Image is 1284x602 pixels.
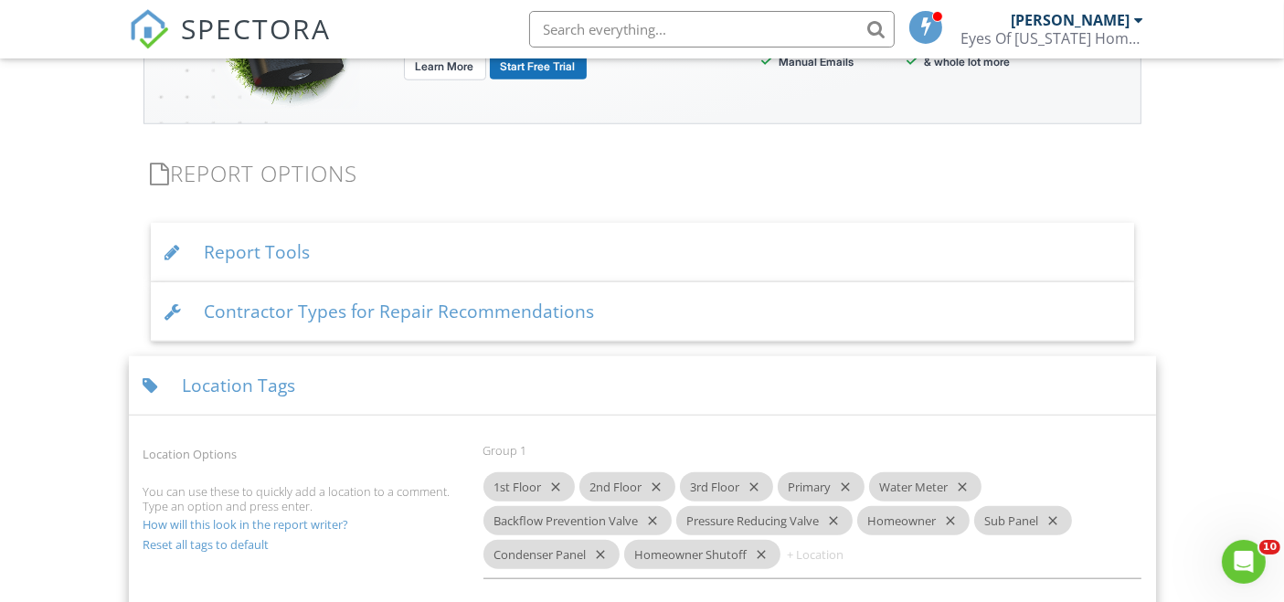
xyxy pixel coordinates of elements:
span: SPECTORA [182,9,332,48]
div: Sub Panel [974,506,1072,535]
div: 3rd Floor [680,472,773,502]
div: Pressure Reducing Valve [676,506,853,535]
i: close [1039,506,1061,535]
div: Primary [778,472,865,502]
a: Start Free Trial [490,54,587,79]
div: You can use these to quickly add a location to a comment. Type an option and press enter. [143,484,462,513]
li: & whole lot more [925,53,1045,71]
span: 10 [1259,540,1280,554]
div: Backflow Prevention Valve [483,506,672,535]
li: Manual Emails [780,53,899,71]
div: Homeowner Shutoff [624,540,780,569]
div: 1st Floor [483,472,575,502]
i: close [639,506,661,535]
iframe: Intercom live chat [1222,540,1266,584]
div: Eyes Of Texas Home Inspections [961,29,1144,48]
input: + Location [785,540,895,569]
div: Water Meter [869,472,982,502]
i: close [949,472,971,502]
a: How will this look in the report writer? [143,516,349,533]
div: 2nd Floor [579,472,675,502]
div: Homeowner [857,506,970,535]
div: Group 1 [483,443,1141,458]
a: Learn More [404,53,486,80]
div: Contractor Types for Repair Recommendations [151,282,1134,342]
div: Condenser Panel [483,540,620,569]
label: Location Options [143,446,238,462]
img: The Best Home Inspection Software - Spectora [129,9,169,49]
div: Location Tags [129,356,1156,416]
i: close [587,540,609,569]
a: Reset all tags to default [143,536,270,553]
div: Report Tools [151,223,1134,282]
div: [PERSON_NAME] [1012,11,1130,29]
i: close [832,472,854,502]
input: Search everything... [529,11,895,48]
h3: Report Options [151,161,1134,185]
i: close [748,540,769,569]
a: SPECTORA [129,25,332,63]
i: close [820,506,842,535]
i: close [937,506,959,535]
i: close [542,472,564,502]
i: close [642,472,664,502]
i: close [740,472,762,502]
